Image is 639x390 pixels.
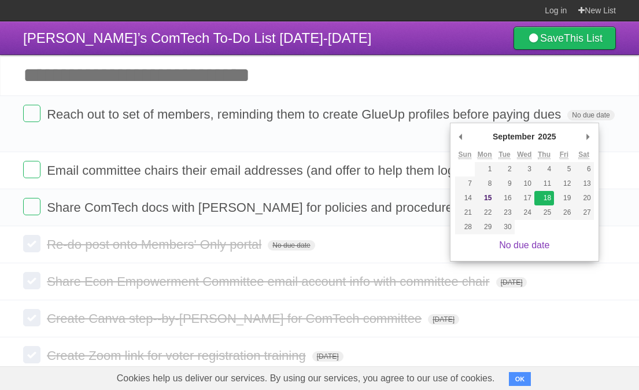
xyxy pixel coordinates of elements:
[475,220,494,234] button: 29
[475,176,494,191] button: 8
[517,150,531,159] abbr: Wednesday
[475,162,494,176] button: 1
[496,277,527,288] span: [DATE]
[428,314,459,325] span: [DATE]
[515,162,534,176] button: 3
[47,107,564,122] span: Reach out to set of members, reminding them to create GlueUp profiles before paying dues
[554,162,574,176] button: 5
[455,191,475,205] button: 14
[491,128,536,145] div: September
[23,105,40,122] label: Done
[574,176,593,191] button: 13
[23,272,40,289] label: Done
[509,372,531,386] button: OK
[534,162,554,176] button: 4
[498,150,510,159] abbr: Tuesday
[23,161,40,178] label: Done
[105,367,507,390] span: Cookies help us deliver our services. By using our services, you agree to our use of cookies.
[564,32,603,44] b: This List
[47,163,475,178] span: Email committee chairs their email addresses (and offer to help them log in)
[567,110,614,120] span: No due date
[455,205,475,220] button: 21
[494,191,514,205] button: 16
[459,150,472,159] abbr: Sunday
[47,348,309,363] span: Create Zoom link for voter registration training
[455,128,467,145] button: Previous Month
[499,240,549,250] a: No due date
[47,237,264,252] span: Re-do post onto Members' Only portal
[574,191,593,205] button: 20
[536,128,557,145] div: 2025
[478,150,492,159] abbr: Monday
[23,346,40,363] label: Done
[515,191,534,205] button: 17
[582,128,594,145] button: Next Month
[23,235,40,252] label: Done
[23,309,40,326] label: Done
[554,176,574,191] button: 12
[494,220,514,234] button: 30
[455,176,475,191] button: 7
[268,240,315,251] span: No due date
[554,191,574,205] button: 19
[554,205,574,220] button: 26
[47,311,424,326] span: Create Canva step--by-[PERSON_NAME] for ComTech committee
[494,176,514,191] button: 9
[312,351,343,362] span: [DATE]
[574,205,593,220] button: 27
[574,162,593,176] button: 6
[514,27,616,50] a: SaveThis List
[23,30,371,46] span: [PERSON_NAME]’s ComTech To-Do List [DATE]-[DATE]
[534,176,554,191] button: 11
[515,205,534,220] button: 24
[515,176,534,191] button: 10
[560,150,568,159] abbr: Friday
[455,220,475,234] button: 28
[23,198,40,215] label: Done
[47,200,497,215] span: Share ComTech docs with [PERSON_NAME] for policies and procedures redux
[47,274,492,289] span: Share Econ Empowerment Committee email account info with committee chair
[578,150,589,159] abbr: Saturday
[534,191,554,205] button: 18
[475,205,494,220] button: 22
[494,205,514,220] button: 23
[538,150,551,159] abbr: Thursday
[475,191,494,205] button: 15
[494,162,514,176] button: 2
[534,205,554,220] button: 25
